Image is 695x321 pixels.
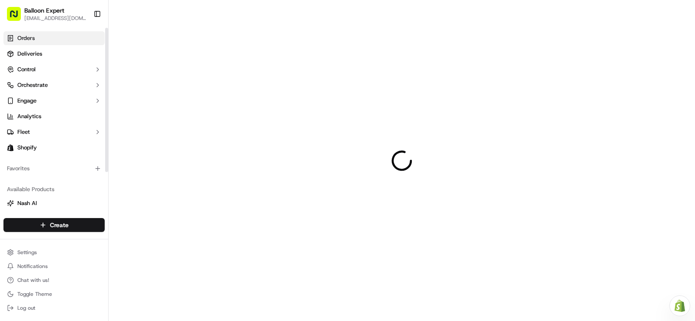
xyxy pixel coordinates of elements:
span: Toggle Theme [17,291,52,298]
button: [EMAIL_ADDRESS][DOMAIN_NAME] [24,15,86,22]
div: Start new chat [39,83,142,92]
button: Create [3,218,105,232]
span: Analytics [17,113,41,120]
img: Shopify logo [7,144,14,151]
button: Engage [3,94,105,108]
button: Balloon Expert [24,6,64,15]
span: Orders [17,34,35,42]
div: Favorites [3,162,105,175]
span: Shopify [17,144,37,152]
div: Past conversations [9,113,58,120]
span: API Documentation [82,171,139,179]
input: Got a question? Start typing here... [23,56,156,65]
p: Welcome 👋 [9,35,158,49]
a: Orders [3,31,105,45]
a: Analytics [3,109,105,123]
img: 1736555255976-a54dd68f-1ca7-489b-9aae-adbdc363a1c4 [9,83,24,99]
button: Start new chat [148,86,158,96]
span: Settings [17,249,37,256]
button: Orchestrate [3,78,105,92]
a: Shopify [3,141,105,155]
a: 📗Knowledge Base [5,167,70,183]
span: • [72,135,75,142]
span: Orchestrate [17,81,48,89]
div: 📗 [9,172,16,179]
span: Control [17,66,36,73]
img: Nash [9,9,26,26]
button: Nash AI [3,196,105,210]
a: 💻API Documentation [70,167,143,183]
span: Chat with us! [17,277,49,284]
div: Available Products [3,182,105,196]
span: Create [50,221,69,229]
span: Deliveries [17,50,42,58]
button: Settings [3,246,105,258]
img: 1736555255976-a54dd68f-1ca7-489b-9aae-adbdc363a1c4 [17,135,24,142]
button: Log out [3,302,105,314]
button: See all [135,111,158,122]
span: [PERSON_NAME] [27,135,70,142]
button: Control [3,63,105,76]
div: We're available if you need us! [39,92,119,99]
span: Notifications [17,263,48,270]
button: Fleet [3,125,105,139]
span: Log out [17,304,35,311]
button: Notifications [3,260,105,272]
span: Knowledge Base [17,171,66,179]
span: Nash AI [17,199,37,207]
span: Fleet [17,128,30,136]
span: Pylon [86,192,105,199]
button: Balloon Expert[EMAIL_ADDRESS][DOMAIN_NAME] [3,3,90,24]
button: Toggle Theme [3,288,105,300]
a: Nash AI [7,199,101,207]
span: [DATE] [77,135,95,142]
span: Engage [17,97,36,105]
a: Deliveries [3,47,105,61]
img: Brigitte Vinadas [9,126,23,140]
div: 💻 [73,172,80,179]
button: Chat with us! [3,274,105,286]
img: 8016278978528_b943e370aa5ada12b00a_72.png [18,83,34,99]
a: Powered byPylon [61,192,105,199]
